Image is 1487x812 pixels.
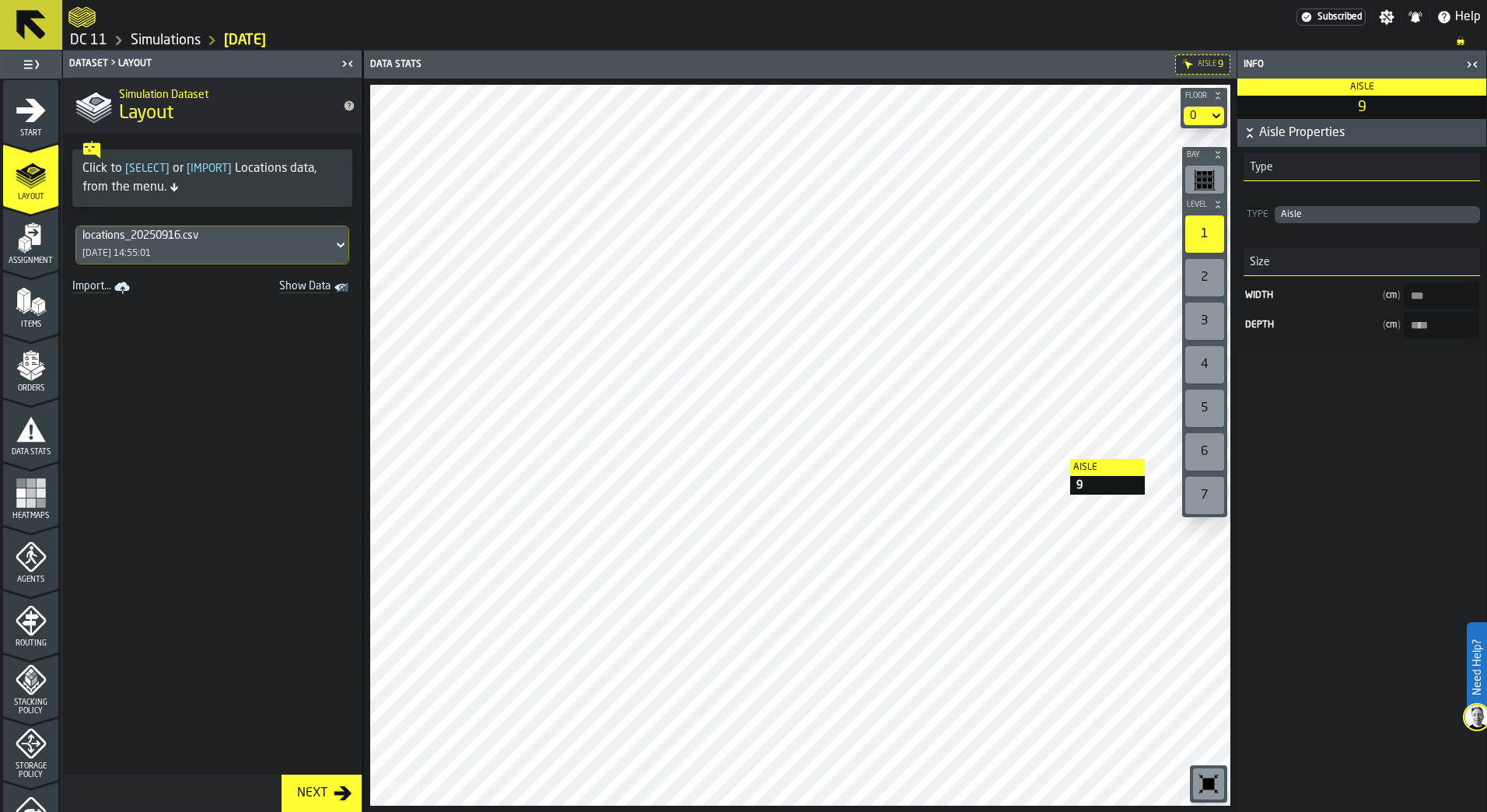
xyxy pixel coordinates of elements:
[1182,343,1227,387] div: button-toolbar-undefined
[224,32,266,49] a: link-to-/wh/i/2e91095d-d0fa-471d-87cf-b9f7f81665fc/simulations/bd8d68f1-d171-4bb4-ab3e-f7756a2a3362
[68,31,1481,50] nav: Breadcrumb
[1468,624,1485,711] label: Need Help?
[3,654,58,716] li: menu Stacking Policy
[66,277,139,299] a: link-to-/wh/i/2e91095d-d0fa-471d-87cf-b9f7f81665fc/import/layout/
[3,590,58,653] li: menu Routing
[1182,212,1227,256] div: button-toolbar-undefined
[219,277,359,299] a: toggle-dataset-table-Show Data
[3,527,58,589] li: menu Agents
[1185,259,1224,296] div: 2
[1404,312,1478,338] input: input-value-Depth input-value-Depth
[1185,433,1224,471] div: 6
[1182,197,1227,212] button: button-
[1244,161,1273,173] span: Type
[3,208,58,270] li: menu Assignment
[1296,9,1366,26] a: link-to-/wh/i/2e91095d-d0fa-471d-87cf-b9f7f81665fc/settings/billing
[225,280,331,296] span: Show Data
[291,784,334,803] div: Next
[1184,107,1224,125] div: DropdownMenuValue-default-floor
[187,163,191,174] span: [
[1070,476,1145,495] div: 9
[1398,291,1401,300] span: )
[1398,320,1401,330] span: )
[63,51,362,78] header: Dataset > Layout
[282,775,362,812] button: button-Next
[1182,299,1227,343] div: button-toolbar-undefined
[1184,201,1210,209] span: Level
[1185,346,1224,383] div: 4
[1190,765,1227,803] div: button-toolbar-undefined
[3,399,58,461] li: menu Data Stats
[1182,430,1227,474] div: button-toolbar-undefined
[1182,256,1227,299] div: button-toolbar-undefined
[1198,60,1216,68] div: Aisle
[1182,474,1227,517] div: button-toolbar-undefined
[367,59,802,70] div: Data Stats
[63,78,362,134] div: title-Layout
[1350,82,1374,92] span: Aisle
[3,129,58,138] span: Start
[1218,59,1223,70] span: 9
[1185,390,1224,427] div: 5
[66,58,337,69] div: Dataset > Layout
[1244,194,1480,236] div: TypeDropdownMenuValue-
[337,54,359,73] label: button-toggle-Close me
[3,384,58,393] span: Orders
[3,718,58,780] li: menu Storage Policy
[1281,209,1474,220] div: DropdownMenuValue-
[1317,12,1362,23] span: Subscribed
[119,86,331,101] h2: Sub Title
[1185,303,1224,340] div: 3
[1182,163,1227,197] div: button-toolbar-undefined
[3,512,58,520] span: Heatmaps
[1182,387,1227,430] div: button-toolbar-undefined
[1244,248,1480,276] h3: title-section-Size
[1383,320,1386,330] span: (
[1237,119,1486,147] button: button-
[1244,256,1270,268] span: Size
[1190,110,1202,122] div: DropdownMenuValue-default-floor
[1244,282,1480,309] label: input-value-Width
[1401,9,1429,25] label: button-toggle-Notifications
[82,248,151,259] div: [DATE] 14:55:01
[3,762,58,779] span: Storage Policy
[3,448,58,457] span: Data Stats
[3,463,58,525] li: menu Heatmaps
[1296,9,1366,26] div: Menu Subscription
[3,144,58,206] li: menu Layout
[1182,92,1210,100] span: Floor
[70,32,107,49] a: link-to-/wh/i/2e91095d-d0fa-471d-87cf-b9f7f81665fc
[3,54,58,75] label: button-toggle-Toggle Full Menu
[3,576,58,584] span: Agents
[1245,290,1377,301] span: Width
[3,698,58,716] span: Stacking Policy
[1184,151,1210,159] span: Bay
[119,101,173,126] span: Layout
[228,163,232,174] span: ]
[1181,88,1227,103] button: button-
[1070,459,1145,476] label: Aisle
[122,163,173,174] span: Select
[3,335,58,397] li: menu Orders
[1383,320,1401,331] span: cm
[1430,8,1487,26] label: button-toggle-Help
[3,639,58,648] span: Routing
[1455,8,1481,26] span: Help
[166,163,170,174] span: ]
[1240,99,1483,116] span: 9
[125,163,129,174] span: [
[184,163,235,174] span: Import
[1373,9,1401,25] label: button-toggle-Settings
[68,3,96,31] a: logo-header
[3,271,58,334] li: menu Items
[1245,320,1377,331] span: Depth
[3,320,58,329] span: Items
[1383,290,1401,301] span: cm
[82,159,342,197] div: Click to or Locations data, from the menu.
[1244,153,1480,181] h3: title-section-Type
[1244,312,1480,338] label: input-value-Depth
[1196,772,1221,796] svg: Reset zoom and position
[82,229,327,242] div: DropdownMenuValue-857c84a4-9360-4cea-b5eb-fe36fe3f33f0
[1240,59,1461,70] div: Info
[1404,282,1478,309] input: input-value-Width input-value-Width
